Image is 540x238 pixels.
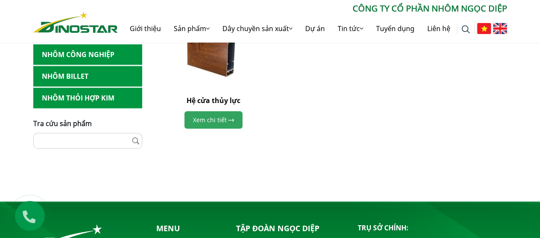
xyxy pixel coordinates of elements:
[236,223,345,234] p: Tập đoàn Ngọc Diệp
[477,23,491,34] img: Tiếng Việt
[493,23,507,34] img: English
[370,15,421,42] a: Tuyển dụng
[156,223,222,234] p: Menu
[33,11,118,33] img: Nhôm Dinostar
[167,15,216,42] a: Sản phẩm
[33,44,142,65] a: Nhôm Công nghiệp
[358,223,507,233] p: Trụ sở chính:
[33,66,142,87] a: Nhôm Billet
[187,96,240,105] a: Hệ cửa thủy lực
[461,25,470,34] img: search
[299,15,331,42] a: Dự án
[184,111,242,129] a: Xem chi tiết
[33,119,92,128] span: Tra cứu sản phẩm
[216,15,299,42] a: Dây chuyền sản xuất
[421,15,457,42] a: Liên hệ
[123,15,167,42] a: Giới thiệu
[33,88,142,109] a: Nhôm Thỏi hợp kim
[331,15,370,42] a: Tin tức
[118,2,507,15] p: CÔNG TY CỔ PHẦN NHÔM NGỌC DIỆP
